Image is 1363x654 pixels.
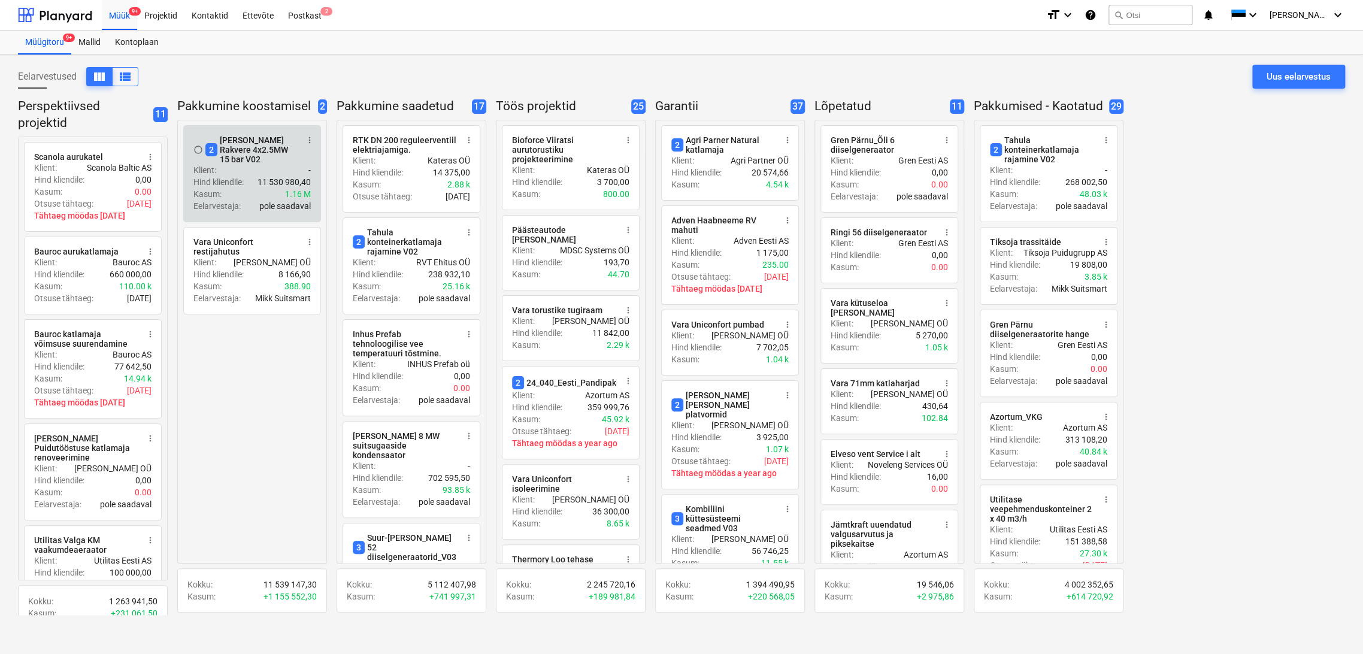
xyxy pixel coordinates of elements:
span: 11 [950,99,964,114]
p: Klient : [353,358,375,370]
p: Eelarvestaja : [831,190,878,202]
p: Tähtaeg möödas [DATE] [34,210,152,222]
p: 388.90 [284,280,311,292]
p: 5 270,00 [916,329,948,341]
p: Hind kliendile : [34,174,84,186]
p: 20 574,66 [752,166,789,178]
span: 11 [153,107,168,122]
span: more_vert [464,329,474,339]
div: [PERSON_NAME] 8 MW suitsugaaside kondensaator [353,431,457,460]
span: more_vert [942,298,952,308]
p: Hind kliendile : [353,166,403,178]
p: 430,64 [922,400,948,412]
p: RVT Ehitus OÜ [416,256,470,268]
p: Gren Eesti AS [898,155,948,166]
p: Kateras OÜ [587,164,629,176]
p: Klient : [831,388,853,400]
p: 16,00 [927,471,948,483]
p: Kasum : [34,186,62,198]
p: Tähtaeg möödas a year ago [671,467,789,479]
p: Klient : [990,164,1013,176]
span: more_vert [146,535,155,545]
i: keyboard_arrow_down [1246,8,1260,22]
p: Bauroc AS [113,256,152,268]
a: Mallid [71,31,108,54]
p: Hind kliendile : [831,329,881,341]
div: Bauroc katlamaja võimsuse suurendamine [34,329,138,349]
p: Tähtaeg möödas [DATE] [34,396,152,408]
p: Kasum : [512,188,540,200]
span: more_vert [623,135,633,145]
p: Kasum : [671,178,699,190]
button: Uus eelarvestus [1252,65,1345,89]
div: Bioforce Viiratsi aurutorustiku projekteerimine [512,135,616,164]
div: 24_040_Eesti_Pandipakend_elekter_automaatika_V02 [512,376,732,389]
span: more_vert [464,135,474,145]
i: keyboard_arrow_down [1331,8,1345,22]
p: MDSC Systems OÜ [560,244,629,256]
i: keyboard_arrow_down [1061,8,1075,22]
p: 0.00 [453,382,470,394]
p: Hind kliendile : [671,341,722,353]
p: 0.00 [135,186,152,198]
span: 2 [353,235,365,249]
p: 4.54 k [766,178,789,190]
span: more_vert [146,247,155,256]
div: Vara Uniconfort restijahutus [193,237,298,256]
p: Gren Eesti AS [898,237,948,249]
p: Eelarvestaja : [193,200,241,212]
p: 1.04 k [766,353,789,365]
span: more_vert [1101,237,1111,247]
p: Kasum : [831,261,859,273]
p: Kasum : [990,363,1018,375]
p: 193,70 [604,256,629,268]
div: Kontoplaan [108,31,166,54]
div: Bauroc aurukatlamaja [34,247,119,256]
p: Klient : [512,389,535,401]
div: Tahula konteinerkatlamaja rajamine V02 [353,228,457,256]
p: Kasum : [671,443,699,455]
p: Hind kliendile : [990,434,1040,446]
p: 359 999,76 [587,401,629,413]
p: Mikk Suitsmart [1052,283,1107,295]
span: 2 [671,138,683,152]
span: more_vert [1101,412,1111,422]
p: INHUS Prefab oü [407,358,470,370]
p: 0,00 [135,174,152,186]
p: 0,00 [1091,351,1107,363]
div: Vara kütuseloa [PERSON_NAME] [831,298,935,317]
div: Ringi 56 diiselgeneraator [831,228,927,237]
p: Klient : [512,164,535,176]
p: Klient : [671,155,694,166]
div: Scanola aurukatel [34,152,103,162]
p: 11 842,00 [592,327,629,339]
p: Klient : [34,162,57,174]
div: Tahula konteinerkatlamaja rajamine V02 [990,135,1094,164]
p: Klient : [990,422,1013,434]
span: more_vert [783,320,792,329]
span: more_vert [623,555,633,564]
p: [DATE] [127,198,152,210]
p: [DATE] [764,455,789,467]
p: 0.00 [931,178,948,190]
p: Otsuse tähtaeg : [512,425,571,437]
p: 2.29 k [607,339,629,351]
p: Klient : [193,256,216,268]
p: Klient : [512,315,535,327]
p: 1.16 M [285,188,311,200]
span: 2 [671,398,683,411]
span: more_vert [464,228,474,237]
span: more_vert [942,520,952,529]
p: 2.88 k [447,178,470,190]
p: Azortum AS [585,389,629,401]
div: [PERSON_NAME] Puidutööstuse katlamaja renoveerimine [34,434,138,462]
span: 9+ [129,7,141,16]
p: Garantii [655,98,786,115]
p: 3 700,00 [597,176,629,188]
p: Tiksoja Puidugrupp AS [1023,247,1107,259]
p: Hind kliendile : [671,431,722,443]
p: Tähtaeg möödas [DATE] [671,283,789,295]
p: Noveleng Services OÜ [868,459,948,471]
div: Gren Pärnu diiselgeneraatorite hange [990,320,1094,339]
